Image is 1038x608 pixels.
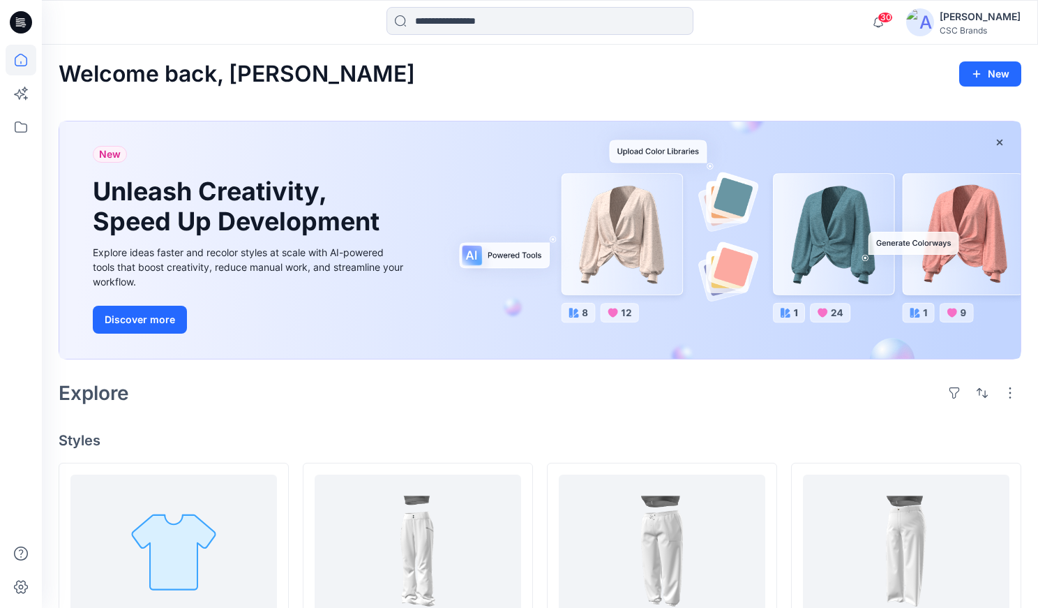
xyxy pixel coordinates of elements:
div: CSC Brands [940,25,1021,36]
div: [PERSON_NAME] [940,8,1021,25]
button: New [959,61,1021,87]
span: 30 [878,12,893,23]
h2: Welcome back, [PERSON_NAME] [59,61,415,87]
button: Discover more [93,306,187,334]
h2: Explore [59,382,129,404]
img: avatar [906,8,934,36]
h4: Styles [59,432,1021,449]
a: Discover more [93,306,407,334]
h1: Unleash Creativity, Speed Up Development [93,177,386,237]
div: Explore ideas faster and recolor styles at scale with AI-powered tools that boost creativity, red... [93,245,407,289]
span: New [99,146,121,163]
